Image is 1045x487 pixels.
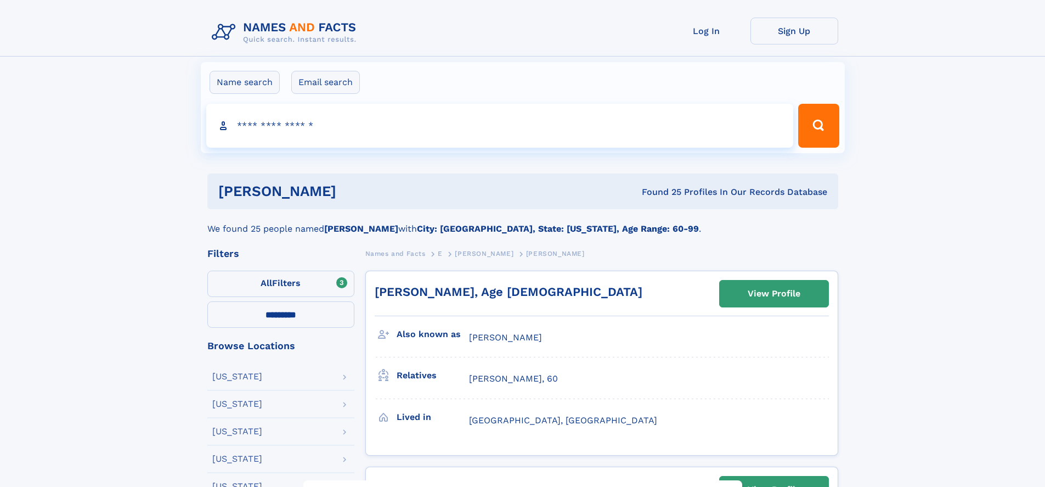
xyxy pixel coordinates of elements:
div: We found 25 people named with . [207,209,838,236]
a: [PERSON_NAME] [455,247,513,260]
a: [PERSON_NAME], Age [DEMOGRAPHIC_DATA] [375,285,642,299]
div: Filters [207,249,354,259]
div: View Profile [748,281,800,306]
span: E [438,250,443,258]
label: Filters [207,271,354,297]
button: Search Button [798,104,839,148]
a: View Profile [720,281,828,307]
a: Names and Facts [365,247,426,260]
img: Logo Names and Facts [207,18,365,47]
div: Browse Locations [207,341,354,351]
h3: Relatives [397,366,469,385]
a: [PERSON_NAME], 60 [469,373,558,385]
div: [US_STATE] [212,400,262,408]
h3: Lived in [397,408,469,427]
div: [US_STATE] [212,427,262,436]
h1: [PERSON_NAME] [218,184,489,198]
b: City: [GEOGRAPHIC_DATA], State: [US_STATE], Age Range: 60-99 [417,223,699,234]
h3: Also known as [397,325,469,344]
b: [PERSON_NAME] [324,223,398,234]
a: E [438,247,443,260]
span: [PERSON_NAME] [455,250,513,258]
div: Found 25 Profiles In Our Records Database [489,186,827,198]
a: Log In [663,18,750,44]
div: [US_STATE] [212,455,262,463]
a: Sign Up [750,18,838,44]
label: Email search [291,71,360,94]
span: [PERSON_NAME] [469,332,542,343]
div: [US_STATE] [212,372,262,381]
span: [PERSON_NAME] [526,250,585,258]
input: search input [206,104,794,148]
span: All [261,278,272,288]
span: [GEOGRAPHIC_DATA], [GEOGRAPHIC_DATA] [469,415,657,426]
label: Name search [210,71,280,94]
